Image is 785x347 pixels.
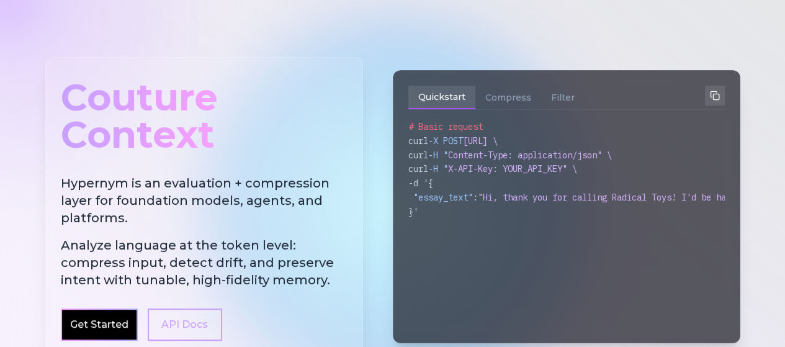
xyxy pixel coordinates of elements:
[475,86,541,109] button: Compress
[148,309,222,341] a: API Docs
[428,135,463,146] span: -X POST
[408,163,428,174] span: curl
[541,86,585,109] button: Filter
[408,121,483,132] span: # Basic request
[408,178,433,189] span: -d '{
[408,86,475,109] button: Quickstart
[70,317,128,332] a: Get Started
[428,163,448,174] span: -H "
[61,73,348,160] div: Couture Context
[61,237,348,289] span: Analyze language at the token level: compress input, detect drift, and preserve intent with tunab...
[705,86,725,106] button: Copy to clipboard
[408,206,418,217] span: }'
[61,174,348,289] h2: Hypernym is an evaluation + compression layer for foundation models, agents, and platforms.
[448,163,577,174] span: X-API-Key: YOUR_API_KEY" \
[448,150,612,161] span: Content-Type: application/json" \
[413,192,473,203] span: "essay_text"
[428,150,448,161] span: -H "
[463,135,498,146] span: [URL] \
[473,192,478,203] span: :
[408,135,428,146] span: curl
[408,150,428,161] span: curl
